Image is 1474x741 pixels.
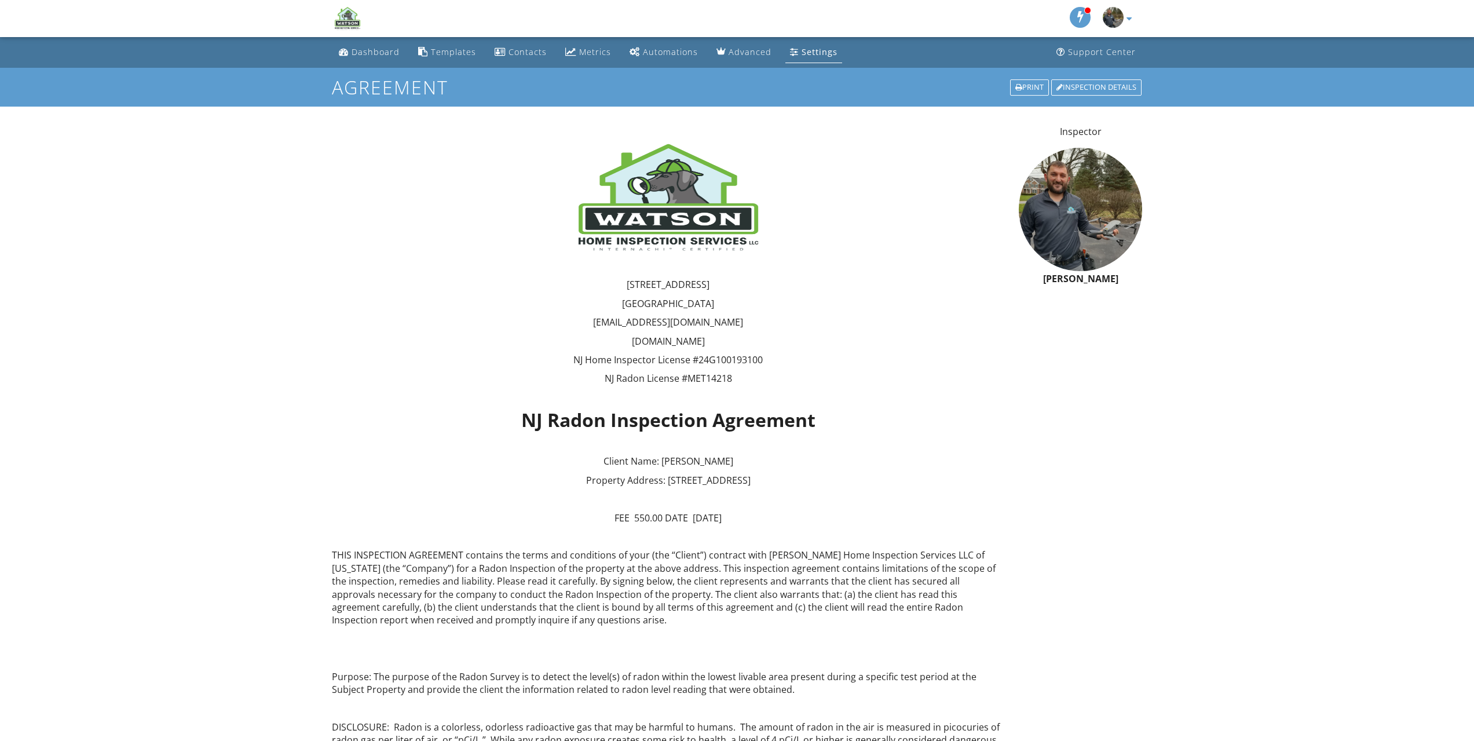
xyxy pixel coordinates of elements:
[332,335,1005,348] p: [DOMAIN_NAME]
[332,549,1005,626] p: THIS INSPECTION AGREEMENT contains the terms and conditions of your (the “Client”) contract with ...
[625,42,703,63] a: Automations (Basic)
[1009,78,1050,97] a: Print
[561,42,616,63] a: Metrics
[1068,46,1136,57] div: Support Center
[332,353,1005,366] p: NJ Home Inspector License #24G100193100
[414,42,481,63] a: Templates
[579,46,611,57] div: Metrics
[729,46,771,57] div: Advanced
[1103,7,1124,28] img: cover_photo.jpg
[334,42,404,63] a: Dashboard
[352,46,400,57] div: Dashboard
[557,125,780,269] img: 1619213988328.jpg
[332,3,363,34] img: Watson Home Inspection Services LLC
[509,46,547,57] div: Contacts
[802,46,837,57] div: Settings
[332,474,1005,487] p: Property Address: [STREET_ADDRESS]
[332,278,1005,291] p: [STREET_ADDRESS]
[1052,42,1140,63] a: Support Center
[1050,78,1143,97] a: Inspection Details
[521,407,815,432] span: NJ Radon Inspection Agreement
[785,42,842,63] a: Settings
[1019,274,1142,284] h6: [PERSON_NAME]
[1010,79,1049,96] div: Print
[1019,125,1142,138] p: Inspector
[1019,148,1142,271] img: cover_photo.jpg
[332,372,1005,385] p: NJ Radon License #MET14218
[643,46,698,57] div: Automations
[712,42,776,63] a: Advanced
[1051,79,1142,96] div: Inspection Details
[332,512,1005,524] p: FEE 550.00 DATE [DATE]
[431,46,476,57] div: Templates
[332,77,1143,97] h1: Agreement
[332,297,1005,310] p: [GEOGRAPHIC_DATA]
[332,670,1005,696] p: Purpose: The purpose of the Radon Survey is to detect the level(s) of radon within the lowest liv...
[332,316,1005,328] p: [EMAIL_ADDRESS][DOMAIN_NAME]
[332,455,1005,468] p: Client Name: [PERSON_NAME]
[490,42,551,63] a: Contacts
